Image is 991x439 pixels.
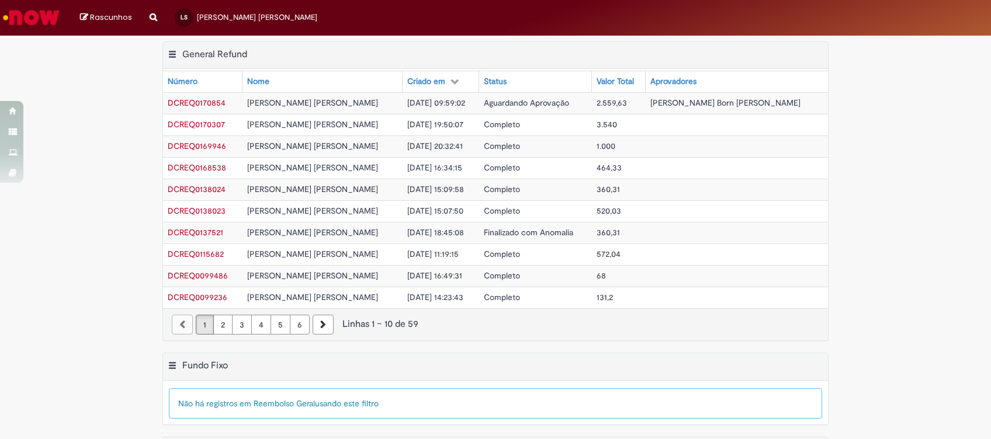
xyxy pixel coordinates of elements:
a: Abrir Registro: DCREQ0170307 [168,119,225,130]
span: DCREQ0170854 [168,97,226,108]
span: [PERSON_NAME] Born [PERSON_NAME] [650,97,801,108]
span: [PERSON_NAME] [PERSON_NAME] [247,141,378,151]
span: 131,2 [597,292,613,302]
span: [DATE] 16:49:31 [407,270,462,281]
a: Página 6 [290,315,310,335]
span: [DATE] 14:23:43 [407,292,463,302]
span: [DATE] 19:50:07 [407,119,463,130]
span: [DATE] 09:59:02 [407,97,465,108]
nav: paginação [163,308,828,340]
span: usando este filtro [315,398,379,409]
span: [DATE] 20:32:41 [407,141,463,151]
span: LS [181,13,188,21]
span: 572,04 [597,249,621,259]
span: [DATE] 15:07:50 [407,205,463,216]
span: [PERSON_NAME] [PERSON_NAME] [247,227,378,238]
span: [PERSON_NAME] [PERSON_NAME] [247,184,378,194]
div: Valor Total [597,76,634,88]
span: Completo [484,205,520,216]
span: Aguardando Aprovação [484,97,569,108]
span: [DATE] 11:19:15 [407,249,459,259]
span: Completo [484,141,520,151]
span: 2.559,63 [597,97,627,108]
span: DCREQ0138023 [168,205,226,216]
img: ServiceNow [1,6,61,29]
span: Completo [484,270,520,281]
span: DCREQ0138024 [168,184,226,194]
a: Abrir Registro: DCREQ0099236 [168,292,227,302]
span: 360,31 [597,184,620,194]
h2: General Refund [182,48,247,60]
a: Página 3 [232,315,252,335]
span: 3.540 [597,119,617,130]
span: [PERSON_NAME] [PERSON_NAME] [247,162,378,173]
span: Completo [484,162,520,173]
span: Completo [484,184,520,194]
span: Completo [484,249,520,259]
a: Abrir Registro: DCREQ0099486 [168,270,228,281]
h2: Fundo Fixo [182,360,228,371]
span: Finalizado com Anomalia [484,227,573,238]
a: Próxima página [313,315,334,335]
span: 520,03 [597,205,621,216]
span: 68 [597,270,606,281]
a: Página 2 [213,315,233,335]
span: [PERSON_NAME] [PERSON_NAME] [247,270,378,281]
a: Página 5 [271,315,290,335]
span: [PERSON_NAME] [PERSON_NAME] [247,97,378,108]
span: DCREQ0170307 [168,119,225,130]
a: Abrir Registro: DCREQ0168538 [168,162,226,173]
span: [PERSON_NAME] [PERSON_NAME] [197,12,317,22]
span: Rascunhos [90,12,132,23]
span: 1.000 [597,141,615,151]
a: Rascunhos [80,12,132,23]
div: Número [168,76,197,88]
span: [PERSON_NAME] [PERSON_NAME] [247,119,378,130]
a: Abrir Registro: DCREQ0138024 [168,184,226,194]
a: Abrir Registro: DCREQ0137521 [168,227,223,238]
span: [DATE] 15:09:58 [407,184,464,194]
span: [PERSON_NAME] [PERSON_NAME] [247,292,378,302]
a: Abrir Registro: DCREQ0169946 [168,141,226,151]
a: Abrir Registro: DCREQ0170854 [168,97,226,108]
span: [PERSON_NAME] [PERSON_NAME] [247,205,378,216]
a: Página 4 [251,315,271,335]
span: DCREQ0115682 [168,249,224,259]
span: [DATE] 16:34:15 [407,162,462,173]
div: Status [484,76,507,88]
a: Abrir Registro: DCREQ0115682 [168,249,224,259]
span: [DATE] 18:45:08 [407,227,464,238]
span: [PERSON_NAME] [PERSON_NAME] [247,249,378,259]
span: Completo [484,292,520,302]
div: Nome [247,76,269,88]
div: Linhas 1 − 10 de 59 [172,318,819,331]
span: Completo [484,119,520,130]
span: DCREQ0137521 [168,227,223,238]
span: 360,31 [597,227,620,238]
div: Criado em [407,76,445,88]
span: DCREQ0168538 [168,162,226,173]
span: 464,33 [597,162,622,173]
a: Abrir Registro: DCREQ0138023 [168,205,226,216]
span: DCREQ0099486 [168,270,228,281]
button: Fundo Fixo Menu de contexto [168,360,177,375]
span: DCREQ0169946 [168,141,226,151]
span: DCREQ0099236 [168,292,227,302]
a: Página 1 [196,315,214,335]
div: Aprovadores [650,76,697,88]
div: Não há registros em Reembolso Geral [169,388,822,419]
button: General Refund Menu de contexto [168,48,177,64]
